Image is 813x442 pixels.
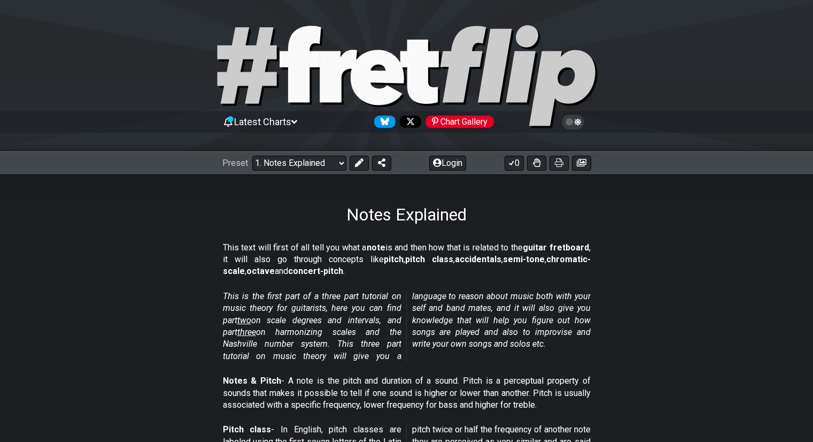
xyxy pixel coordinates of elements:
p: - A note is the pitch and duration of a sound. Pitch is a perceptual property of sounds that make... [223,375,591,411]
strong: pitch class [405,254,453,264]
strong: pitch [384,254,404,264]
strong: Pitch class [223,424,272,435]
button: Create image [572,156,591,171]
h1: Notes Explained [346,204,467,225]
button: Share Preset [372,156,391,171]
a: #fretflip at Pinterest [421,116,494,128]
button: Login [429,156,466,171]
strong: octave [246,266,275,276]
div: Chart Gallery [425,116,494,128]
button: 0 [505,156,524,171]
span: Latest Charts [234,116,291,127]
a: Follow #fretflip at Bluesky [370,116,396,128]
p: This text will first of all tell you what a is and then how that is related to the , it will also... [223,242,591,278]
strong: guitar fretboard [523,242,589,253]
strong: concert-pitch [288,266,343,276]
a: Follow #fretflip at X [396,116,421,128]
strong: semi-tone [503,254,545,264]
button: Toggle Dexterity for all fretkits [527,156,546,171]
strong: Notes & Pitch [223,376,281,386]
span: Preset [222,158,248,168]
strong: note [367,242,385,253]
span: three [237,327,256,337]
button: Edit Preset [350,156,369,171]
select: Preset [252,156,346,171]
button: Print [549,156,569,171]
strong: accidentals [455,254,501,264]
em: This is the first part of a three part tutorial on music theory for guitarists, here you can find... [223,291,591,361]
span: Toggle light / dark theme [567,117,579,127]
span: two [237,315,251,325]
